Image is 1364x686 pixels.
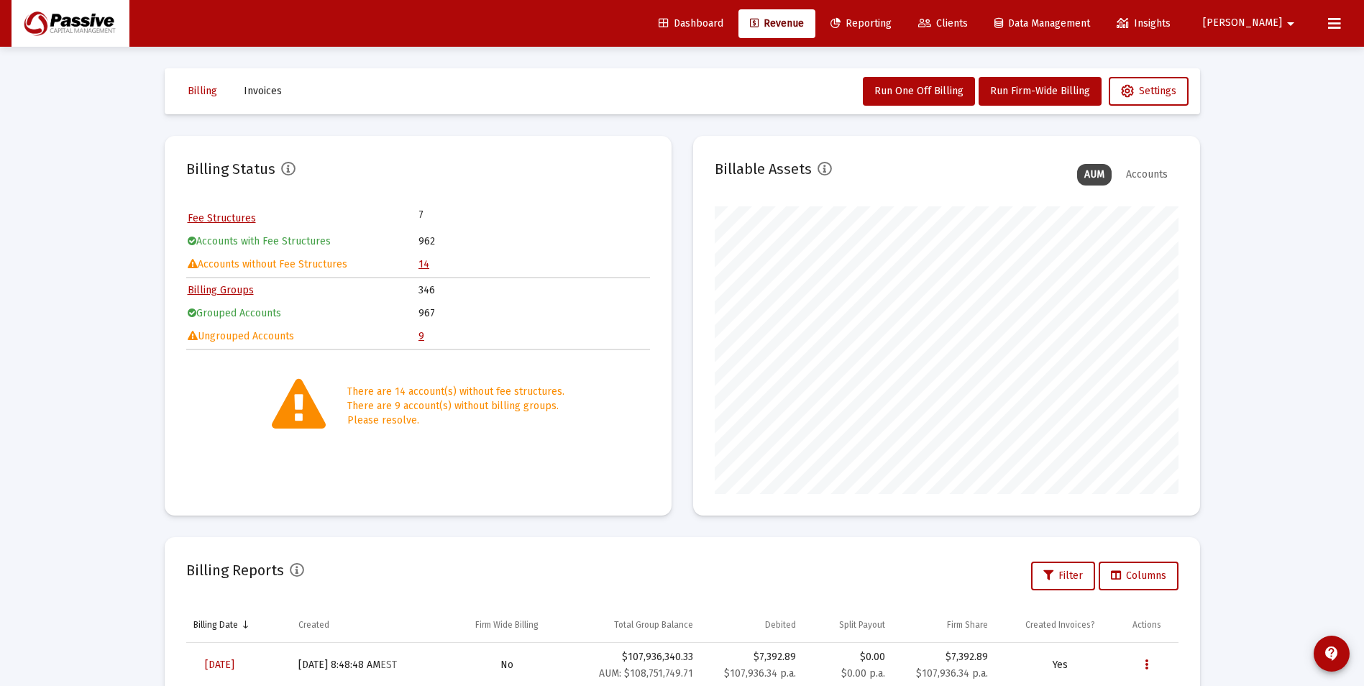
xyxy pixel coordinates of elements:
[659,17,723,29] span: Dashboard
[979,77,1102,106] button: Run Firm-Wide Billing
[188,212,256,224] a: Fee Structures
[347,399,564,413] div: There are 9 account(s) without billing groups.
[475,619,539,631] div: Firm Wide Billing
[298,658,436,672] div: [DATE] 8:48:48 AM
[614,619,693,631] div: Total Group Balance
[193,619,238,631] div: Billing Date
[750,17,804,29] span: Revenue
[205,659,234,671] span: [DATE]
[647,9,735,38] a: Dashboard
[418,303,649,324] td: 967
[715,157,812,180] h2: Billable Assets
[347,413,564,428] div: Please resolve.
[874,85,964,97] span: Run One Off Billing
[1203,17,1282,29] span: [PERSON_NAME]
[1002,658,1118,672] div: Yes
[841,667,885,680] small: $0.00 p.a.
[176,77,229,106] button: Billing
[990,85,1090,97] span: Run Firm-Wide Billing
[380,659,397,671] small: EST
[244,85,282,97] span: Invoices
[810,650,885,681] div: $0.00
[193,651,246,680] a: [DATE]
[1125,608,1178,642] td: Column Actions
[1031,562,1095,590] button: Filter
[599,667,693,680] small: AUM: $108,751,749.71
[1282,9,1299,38] mat-icon: arrow_drop_down
[443,608,570,642] td: Column Firm Wide Billing
[1111,570,1166,582] span: Columns
[418,280,649,301] td: 346
[450,658,563,672] div: No
[724,667,796,680] small: $107,936.34 p.a.
[1077,164,1112,186] div: AUM
[570,608,700,642] td: Column Total Group Balance
[700,608,803,642] td: Column Debited
[188,303,418,324] td: Grouped Accounts
[1099,562,1178,590] button: Columns
[188,254,418,275] td: Accounts without Fee Structures
[298,619,329,631] div: Created
[188,326,418,347] td: Ungrouped Accounts
[347,385,564,399] div: There are 14 account(s) without fee structures.
[186,608,291,642] td: Column Billing Date
[418,330,424,342] a: 9
[738,9,815,38] a: Revenue
[983,9,1102,38] a: Data Management
[188,85,217,97] span: Billing
[418,231,649,252] td: 962
[1132,619,1161,631] div: Actions
[1117,17,1171,29] span: Insights
[900,650,988,664] div: $7,392.89
[1043,570,1083,582] span: Filter
[186,559,284,582] h2: Billing Reports
[188,284,254,296] a: Billing Groups
[947,619,988,631] div: Firm Share
[577,650,693,681] div: $107,936,340.33
[892,608,995,642] td: Column Firm Share
[186,157,275,180] h2: Billing Status
[765,619,796,631] div: Debited
[830,17,892,29] span: Reporting
[418,208,534,222] td: 7
[918,17,968,29] span: Clients
[291,608,443,642] td: Column Created
[819,9,903,38] a: Reporting
[994,17,1090,29] span: Data Management
[1109,77,1189,106] button: Settings
[916,667,988,680] small: $107,936.34 p.a.
[803,608,892,642] td: Column Split Payout
[839,619,885,631] div: Split Payout
[907,9,979,38] a: Clients
[1105,9,1182,38] a: Insights
[188,231,418,252] td: Accounts with Fee Structures
[1323,645,1340,662] mat-icon: contact_support
[708,650,796,664] div: $7,392.89
[995,608,1125,642] td: Column Created Invoices?
[1121,85,1176,97] span: Settings
[22,9,119,38] img: Dashboard
[863,77,975,106] button: Run One Off Billing
[418,258,429,270] a: 14
[232,77,293,106] button: Invoices
[1119,164,1175,186] div: Accounts
[1186,9,1317,37] button: [PERSON_NAME]
[1025,619,1095,631] div: Created Invoices?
